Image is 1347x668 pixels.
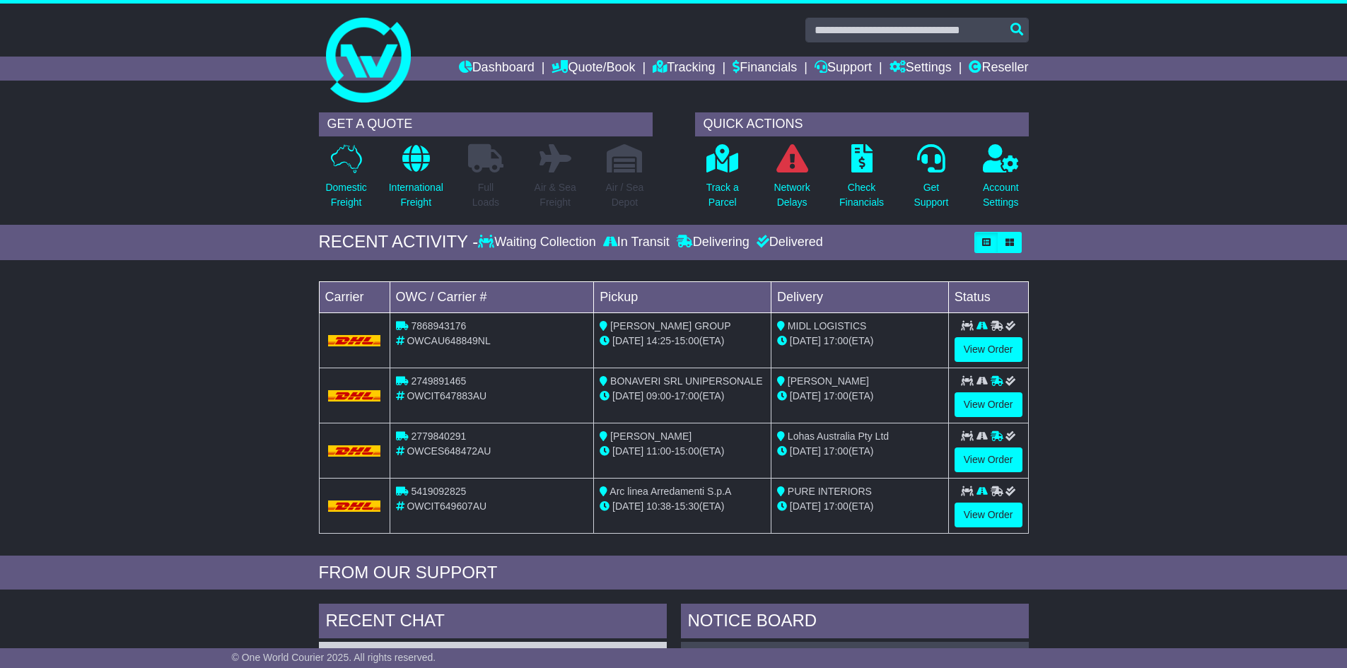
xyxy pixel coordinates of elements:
[788,430,889,442] span: Lohas Australia Pty Ltd
[955,503,1022,527] a: View Order
[407,390,486,402] span: OWCIT647883AU
[612,445,643,457] span: [DATE]
[753,235,823,250] div: Delivered
[777,499,943,514] div: (ETA)
[390,281,594,312] td: OWC / Carrier #
[790,390,821,402] span: [DATE]
[788,375,869,387] span: [PERSON_NAME]
[411,486,466,497] span: 5419092825
[788,486,872,497] span: PURE INTERIORS
[612,500,643,512] span: [DATE]
[774,180,810,210] p: Network Delays
[695,112,1029,136] div: QUICK ACTIONS
[982,143,1020,218] a: AccountSettings
[411,375,466,387] span: 2749891465
[955,337,1022,362] a: View Order
[612,390,643,402] span: [DATE]
[788,320,867,332] span: MIDL LOGISTICS
[955,447,1022,472] a: View Order
[594,281,771,312] td: Pickup
[646,500,671,512] span: 10:38
[824,335,849,346] span: 17:00
[839,143,885,218] a: CheckFinancials
[319,563,1029,583] div: FROM OUR SUPPORT
[777,334,943,348] div: (ETA)
[606,180,644,210] p: Air / Sea Depot
[790,500,821,512] span: [DATE]
[969,57,1028,81] a: Reseller
[675,500,699,512] span: 15:30
[610,430,692,442] span: [PERSON_NAME]
[646,445,671,457] span: 11:00
[328,500,381,512] img: DHL.png
[706,143,740,218] a: Track aParcel
[646,390,671,402] span: 09:00
[319,112,653,136] div: GET A QUOTE
[733,57,797,81] a: Financials
[839,180,884,210] p: Check Financials
[610,375,763,387] span: BONAVERI SRL UNIPERSONALE
[777,389,943,404] div: (ETA)
[478,235,599,250] div: Waiting Collection
[328,335,381,346] img: DHL.png
[824,445,849,457] span: 17:00
[600,235,673,250] div: In Transit
[675,390,699,402] span: 17:00
[824,390,849,402] span: 17:00
[955,392,1022,417] a: View Order
[771,281,948,312] td: Delivery
[600,444,765,459] div: - (ETA)
[411,320,466,332] span: 7868943176
[773,143,810,218] a: NetworkDelays
[675,445,699,457] span: 15:00
[913,143,949,218] a: GetSupport
[328,390,381,402] img: DHL.png
[815,57,872,81] a: Support
[948,281,1028,312] td: Status
[612,335,643,346] span: [DATE]
[319,281,390,312] td: Carrier
[600,334,765,348] div: - (ETA)
[681,604,1029,642] div: NOTICE BOARD
[407,335,490,346] span: OWCAU648849NL
[325,180,366,210] p: Domestic Freight
[535,180,576,210] p: Air & Sea Freight
[653,57,715,81] a: Tracking
[552,57,635,81] a: Quote/Book
[983,180,1019,210] p: Account Settings
[328,445,381,457] img: DHL.png
[468,180,503,210] p: Full Loads
[790,335,821,346] span: [DATE]
[914,180,948,210] p: Get Support
[319,604,667,642] div: RECENT CHAT
[407,500,486,512] span: OWCIT649607AU
[790,445,821,457] span: [DATE]
[673,235,753,250] div: Delivering
[600,389,765,404] div: - (ETA)
[777,444,943,459] div: (ETA)
[675,335,699,346] span: 15:00
[610,486,731,497] span: Arc linea Arredamenti S.p.A
[706,180,739,210] p: Track a Parcel
[407,445,491,457] span: OWCES648472AU
[890,57,952,81] a: Settings
[232,652,436,663] span: © One World Courier 2025. All rights reserved.
[319,232,479,252] div: RECENT ACTIVITY -
[325,143,367,218] a: DomesticFreight
[600,499,765,514] div: - (ETA)
[388,143,444,218] a: InternationalFreight
[459,57,535,81] a: Dashboard
[389,180,443,210] p: International Freight
[610,320,730,332] span: [PERSON_NAME] GROUP
[646,335,671,346] span: 14:25
[411,430,466,442] span: 2779840291
[824,500,849,512] span: 17:00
